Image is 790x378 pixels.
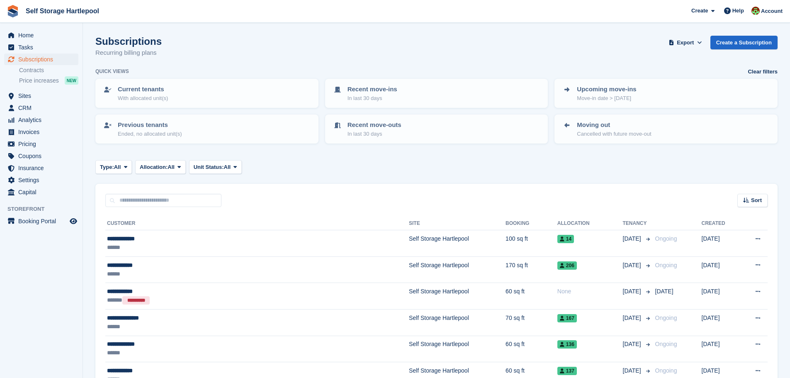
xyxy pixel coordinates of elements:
[761,7,783,15] span: Account
[409,256,506,283] td: Self Storage Hartlepool
[557,261,577,270] span: 206
[348,130,401,138] p: In last 30 days
[623,366,643,375] span: [DATE]
[4,41,78,53] a: menu
[655,341,677,347] span: Ongoing
[118,85,168,94] p: Current tenants
[224,163,231,171] span: All
[4,29,78,41] a: menu
[95,36,162,47] h1: Subscriptions
[623,261,643,270] span: [DATE]
[348,120,401,130] p: Recent move-outs
[409,309,506,336] td: Self Storage Hartlepool
[19,76,78,85] a: Price increases NEW
[702,283,740,310] td: [DATE]
[118,130,182,138] p: Ended, no allocated unit(s)
[4,54,78,65] a: menu
[557,217,623,230] th: Allocation
[702,217,740,230] th: Created
[506,336,557,362] td: 60 sq ft
[7,205,83,213] span: Storefront
[557,314,577,322] span: 167
[577,85,636,94] p: Upcoming move-ins
[4,114,78,126] a: menu
[555,115,777,143] a: Moving out Cancelled with future move-out
[96,80,318,107] a: Current tenants With allocated unit(s)
[95,48,162,58] p: Recurring billing plans
[22,4,102,18] a: Self Storage Hartlepool
[557,287,623,296] div: None
[140,163,168,171] span: Allocation:
[555,80,777,107] a: Upcoming move-ins Move-in date > [DATE]
[114,163,121,171] span: All
[4,102,78,114] a: menu
[506,217,557,230] th: Booking
[577,130,651,138] p: Cancelled with future move-out
[4,150,78,162] a: menu
[751,7,760,15] img: Woods Removals
[702,256,740,283] td: [DATE]
[18,41,68,53] span: Tasks
[409,283,506,310] td: Self Storage Hartlepool
[4,90,78,102] a: menu
[105,217,409,230] th: Customer
[710,36,778,49] a: Create a Subscription
[667,36,704,49] button: Export
[135,160,186,174] button: Allocation: All
[691,7,708,15] span: Create
[18,90,68,102] span: Sites
[655,288,673,295] span: [DATE]
[65,76,78,85] div: NEW
[18,162,68,174] span: Insurance
[4,126,78,138] a: menu
[677,39,694,47] span: Export
[655,315,677,321] span: Ongoing
[7,5,19,17] img: stora-icon-8386f47178a22dfd0bd8f6a31ec36ba5ce8667c1dd55bd0f319d3a0aa187defe.svg
[655,367,677,374] span: Ongoing
[19,77,59,85] span: Price increases
[118,94,168,102] p: With allocated unit(s)
[732,7,744,15] span: Help
[326,115,547,143] a: Recent move-outs In last 30 days
[4,162,78,174] a: menu
[506,283,557,310] td: 60 sq ft
[623,340,643,349] span: [DATE]
[751,196,762,205] span: Sort
[623,217,652,230] th: Tenancy
[702,336,740,362] td: [DATE]
[18,174,68,186] span: Settings
[18,54,68,65] span: Subscriptions
[409,230,506,257] td: Self Storage Hartlepool
[748,68,778,76] a: Clear filters
[18,126,68,138] span: Invoices
[623,287,643,296] span: [DATE]
[4,186,78,198] a: menu
[326,80,547,107] a: Recent move-ins In last 30 days
[506,309,557,336] td: 70 sq ft
[100,163,114,171] span: Type:
[189,160,242,174] button: Unit Status: All
[18,150,68,162] span: Coupons
[409,217,506,230] th: Site
[655,235,677,242] span: Ongoing
[348,94,397,102] p: In last 30 days
[623,314,643,322] span: [DATE]
[655,262,677,268] span: Ongoing
[4,138,78,150] a: menu
[118,120,182,130] p: Previous tenants
[506,256,557,283] td: 170 sq ft
[18,102,68,114] span: CRM
[95,68,129,75] h6: Quick views
[19,66,78,74] a: Contracts
[4,215,78,227] a: menu
[68,216,78,226] a: Preview store
[18,215,68,227] span: Booking Portal
[702,230,740,257] td: [DATE]
[18,186,68,198] span: Capital
[702,309,740,336] td: [DATE]
[18,138,68,150] span: Pricing
[577,94,636,102] p: Move-in date > [DATE]
[409,336,506,362] td: Self Storage Hartlepool
[18,29,68,41] span: Home
[96,115,318,143] a: Previous tenants Ended, no allocated unit(s)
